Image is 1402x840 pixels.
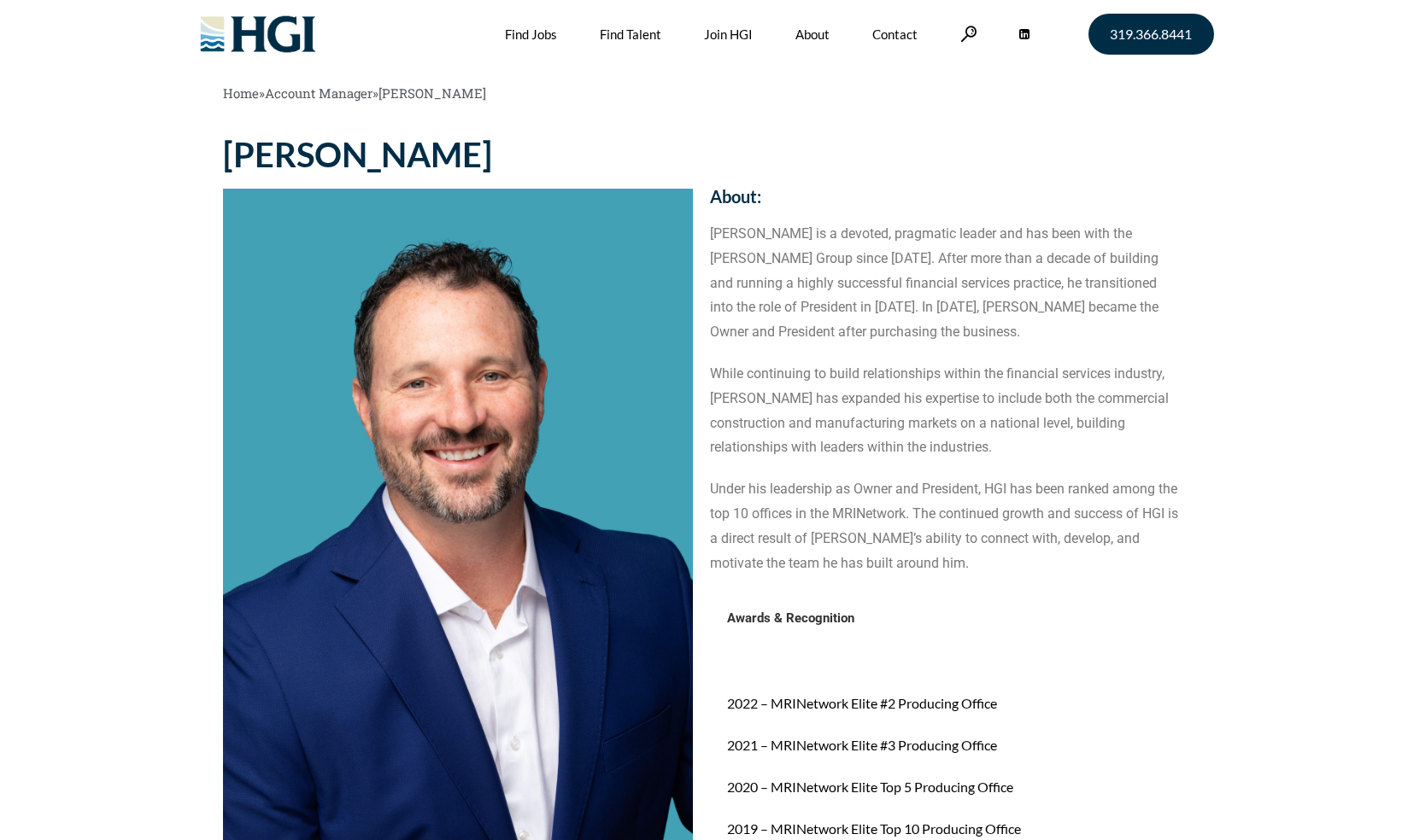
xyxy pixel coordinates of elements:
span: [PERSON_NAME] [378,85,486,102]
p: Under his leadership as Owner and President, HGI has been ranked among the top 10 offices in the ... [710,477,1180,575]
h2: About: [710,188,1180,205]
p: While continuing to build relationships within the financial services industry, [PERSON_NAME] has... [710,362,1180,460]
h2: Contact: [710,137,1180,155]
h4: Awards & Recognition [727,610,1163,633]
span: » » [223,85,486,102]
a: Account Manager [265,85,372,102]
p: [PERSON_NAME] is a devoted, pragmatic leader and has been with the [PERSON_NAME] Group since [DAT... [710,222,1180,345]
a: Search [960,26,977,42]
a: 319.366.8441 [1088,14,1214,55]
p: 2022 – MRINetwork Elite #2 Producing Office [727,691,1163,716]
p: 2021 – MRINetwork Elite #3 Producing Office [727,733,1163,758]
span: 319.366.8441 [1110,27,1192,41]
a: Home [223,85,259,102]
p: 2020 – MRINetwork Elite Top 5 Producing Office [727,775,1163,800]
h1: [PERSON_NAME] [223,137,693,172]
